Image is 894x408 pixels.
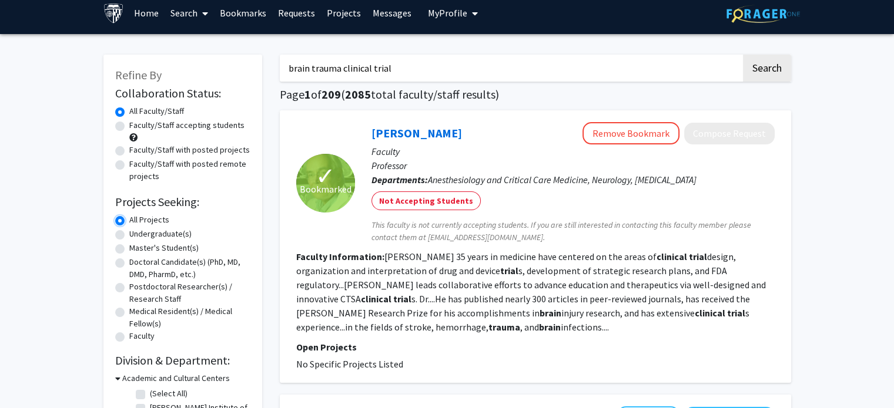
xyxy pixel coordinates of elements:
[115,195,250,209] h2: Projects Seeking:
[393,293,411,305] b: trial
[129,214,169,226] label: All Projects
[115,353,250,367] h2: Division & Department:
[150,387,187,400] label: (Select All)
[371,174,428,186] b: Departments:
[296,251,766,333] fg-read-more: [PERSON_NAME] 35 years in medicine have centered on the areas of design, organization and interpr...
[129,330,155,342] label: Faculty
[129,228,192,240] label: Undergraduate(s)
[129,158,250,183] label: Faculty/Staff with posted remote projects
[129,256,250,281] label: Doctoral Candidate(s) (PhD, MD, DMD, PharmD, etc.)
[129,119,245,131] label: Faculty/Staff accepting students
[539,321,561,333] b: brain
[122,372,230,385] h3: Academic and Cultural Centers
[115,86,250,100] h2: Collaboration Status:
[296,340,775,354] p: Open Projects
[296,251,384,262] b: Faculty Information:
[582,122,679,144] button: Remove Bookmark
[129,105,184,117] label: All Faculty/Staff
[689,251,707,262] b: trial
[743,55,791,82] button: Search
[322,87,341,102] span: 209
[316,170,336,182] span: ✓
[115,68,162,82] span: Refine By
[695,307,725,319] b: clinical
[129,305,250,330] label: Medical Resident(s) / Medical Fellow(s)
[540,307,561,319] b: brain
[428,174,697,186] span: Anesthesiology and Critical Care Medicine, Neurology, [MEDICAL_DATA]
[371,219,775,244] span: This faculty is not currently accepting students. If you are still interested in contacting this ...
[345,87,371,102] span: 2085
[371,144,775,159] p: Faculty
[727,307,745,319] b: trial
[129,281,250,305] label: Postdoctoral Researcher(s) / Research Staff
[280,55,741,82] input: Search Keywords
[304,87,311,102] span: 1
[428,7,467,19] span: My Profile
[371,126,462,140] a: [PERSON_NAME]
[371,159,775,173] p: Professor
[684,123,775,144] button: Compose Request to Dan Hanley
[103,3,124,23] img: Johns Hopkins University Logo
[280,87,791,102] h1: Page of ( total faculty/staff results)
[371,191,481,210] mat-chip: Not Accepting Students
[361,293,391,305] b: clinical
[657,251,687,262] b: clinical
[129,242,199,254] label: Master's Student(s)
[296,358,403,370] span: No Specific Projects Listed
[9,355,50,399] iframe: Chat
[300,182,351,196] span: Bookmarked
[488,321,520,333] b: trauma
[500,265,518,277] b: trial
[129,144,250,156] label: Faculty/Staff with posted projects
[726,5,800,23] img: ForagerOne Logo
